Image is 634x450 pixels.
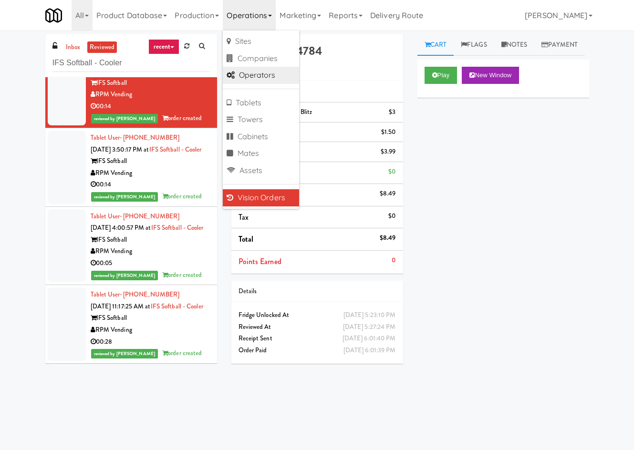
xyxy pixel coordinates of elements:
span: reviewed by [PERSON_NAME] [91,349,158,358]
a: recent [148,39,180,54]
a: Notes [494,34,535,56]
a: Companies [223,50,299,67]
div: $3 [389,106,395,118]
span: [DATE] 4:00:57 PM at [91,223,151,232]
span: order created [162,270,202,279]
div: $1.50 [381,126,396,138]
a: IFS Softball - Cooler [151,223,204,232]
div: Fridge Unlocked At [239,309,396,321]
li: Tablet User· [PHONE_NUMBER][DATE] 4:00:57 PM atIFS Softball - CoolerIFS SoftballRPM Vending00:05r... [45,207,217,286]
span: Tax [239,212,249,223]
span: · [PHONE_NUMBER] [120,133,180,142]
div: IFS Softball [91,77,210,89]
a: Mates [223,145,299,162]
span: [DATE] 11:17:25 AM at [91,302,151,311]
h4: Order # 5364784 [239,45,396,57]
span: reviewed by [PERSON_NAME] [91,114,158,123]
a: Cabinets [223,128,299,145]
div: 0 [392,255,395,266]
div: 00:14 [91,101,210,112]
div: [DATE] 5:27:24 PM [343,321,396,333]
div: RPM Vending [91,167,210,179]
div: IFS Softball [91,234,210,246]
button: New Window [462,67,519,84]
a: Sites [223,33,299,50]
span: order created [162,192,202,201]
span: reviewed by [PERSON_NAME] [91,271,158,280]
div: RPM Vending [91,245,210,257]
div: [DATE] 5:23:10 PM [343,309,396,321]
a: Flags [454,34,494,56]
span: · [PHONE_NUMBER] [120,290,180,299]
li: Tablet User· [PHONE_NUMBER][DATE] 5:23:10 PM atIFS Softball - CoolerIFS SoftballRPM Vending00:14r... [45,50,217,129]
span: · [PHONE_NUMBER] [120,212,180,221]
a: Towers [223,111,299,128]
span: [DATE] 3:50:17 PM at [91,145,149,154]
span: order created [162,348,202,358]
div: Details [239,286,396,297]
div: $8.49 [380,188,396,200]
div: RPM Vending [91,89,210,101]
a: Vision Orders [223,189,299,206]
a: Payment [534,34,585,56]
div: $3.99 [381,146,396,158]
span: Total [239,234,254,245]
a: Cart [417,34,454,56]
a: Tablets [223,94,299,112]
div: Receipt Sent [239,333,396,345]
div: [DATE] 6:01:39 PM [343,345,396,357]
div: $8.49 [380,232,396,244]
div: $0 [388,210,395,222]
span: Points Earned [239,256,281,267]
a: Assets [223,162,299,179]
div: RPM Vending [91,324,210,336]
li: Tablet User· [PHONE_NUMBER][DATE] 3:50:17 PM atIFS Softball - CoolerIFS SoftballRPM Vending00:14r... [45,128,217,207]
span: order created [162,113,202,123]
div: [DATE] 6:01:40 PM [343,333,396,345]
button: Play [425,67,457,84]
div: IFS Softball [91,312,210,324]
h5: RPM Vending [239,62,396,70]
div: IFS Softball [91,155,210,167]
div: 00:28 [91,336,210,348]
div: Order Paid [239,345,396,357]
a: Tablet User· [PHONE_NUMBER] [91,212,180,221]
div: Reviewed At [239,321,396,333]
a: IFS Softball - Cooler [149,145,202,154]
a: IFS Softball - Cooler [151,302,203,311]
div: 00:14 [91,179,210,191]
li: Tablet User· [PHONE_NUMBER][DATE] 11:17:25 AM atIFS Softball - CoolerIFS SoftballRPM Vending00:28... [45,285,217,363]
img: Micromart [45,7,62,24]
a: Tablet User· [PHONE_NUMBER] [91,133,180,142]
a: reviewed [87,41,117,53]
a: Tablet User· [PHONE_NUMBER] [91,290,180,299]
a: Operators [223,67,299,84]
span: reviewed by [PERSON_NAME] [91,192,158,202]
input: Search vision orders [52,54,210,72]
a: inbox [63,41,83,53]
div: $0 [388,166,395,178]
div: 00:05 [91,257,210,269]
